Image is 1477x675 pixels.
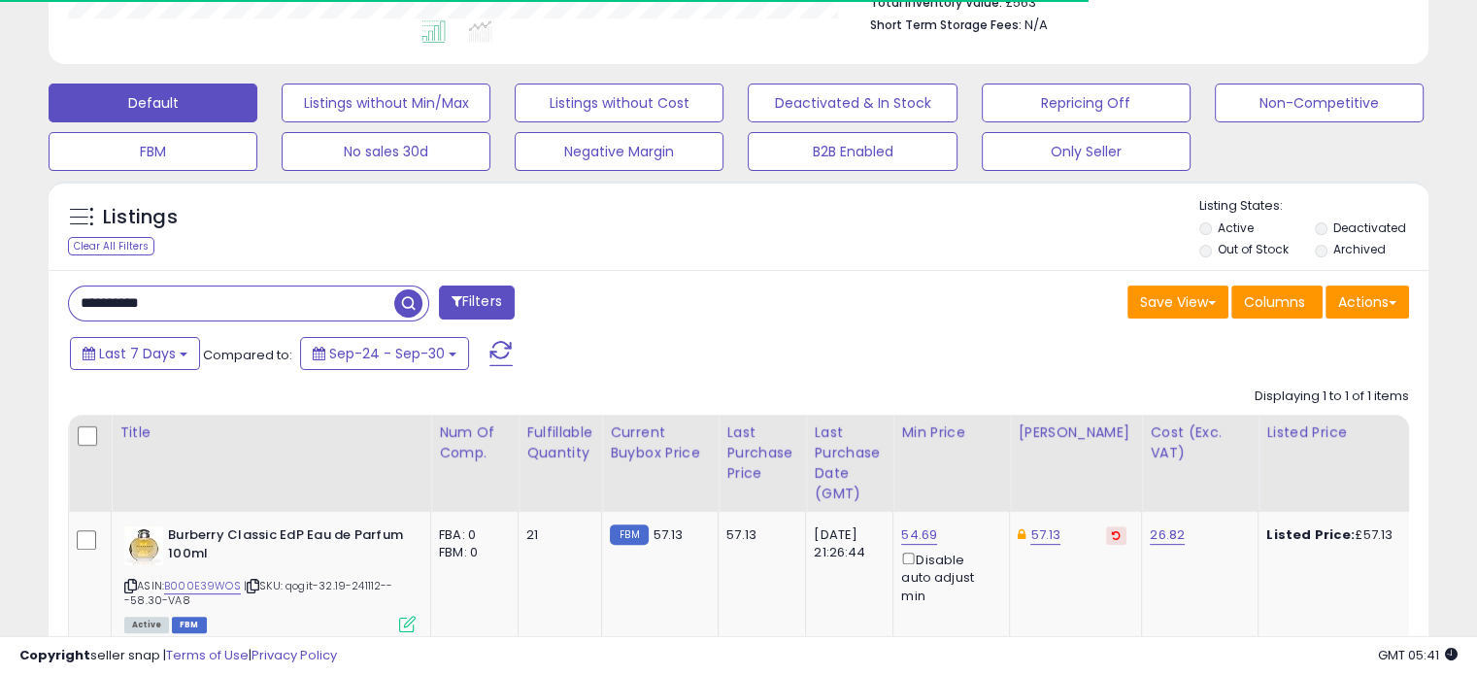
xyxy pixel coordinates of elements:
[726,422,797,484] div: Last Purchase Price
[1255,388,1409,406] div: Displaying 1 to 1 of 1 items
[203,346,292,364] span: Compared to:
[1244,292,1305,312] span: Columns
[1018,422,1133,443] div: [PERSON_NAME]
[329,344,445,363] span: Sep-24 - Sep-30
[124,617,169,633] span: All listings currently available for purchase on Amazon
[526,526,587,544] div: 21
[515,132,723,171] button: Negative Margin
[982,84,1191,122] button: Repricing Off
[282,132,490,171] button: No sales 30d
[1326,286,1409,319] button: Actions
[70,337,200,370] button: Last 7 Days
[1231,286,1323,319] button: Columns
[1127,286,1228,319] button: Save View
[439,544,503,561] div: FBM: 0
[124,526,416,630] div: ASIN:
[119,422,422,443] div: Title
[1199,197,1428,216] p: Listing States:
[49,132,257,171] button: FBM
[300,337,469,370] button: Sep-24 - Sep-30
[19,646,90,664] strong: Copyright
[1266,422,1434,443] div: Listed Price
[1266,526,1427,544] div: £57.13
[814,526,878,561] div: [DATE] 21:26:44
[439,286,515,320] button: Filters
[610,422,710,463] div: Current Buybox Price
[68,237,154,255] div: Clear All Filters
[526,422,593,463] div: Fulfillable Quantity
[610,524,648,545] small: FBM
[49,84,257,122] button: Default
[654,525,684,544] span: 57.13
[748,132,957,171] button: B2B Enabled
[1215,84,1424,122] button: Non-Competitive
[1024,16,1048,34] span: N/A
[103,204,178,231] h5: Listings
[1332,241,1385,257] label: Archived
[870,17,1022,33] b: Short Term Storage Fees:
[1218,241,1289,257] label: Out of Stock
[124,526,163,565] img: 41cJNptQNZL._SL40_.jpg
[901,549,994,605] div: Disable auto adjust min
[439,422,510,463] div: Num of Comp.
[124,578,393,607] span: | SKU: qogit-32.19-241112---58.30-VA8
[1030,525,1060,545] a: 57.13
[172,617,207,633] span: FBM
[282,84,490,122] button: Listings without Min/Max
[726,526,790,544] div: 57.13
[168,526,404,567] b: Burberry Classic EdP Eau de Parfum 100ml
[99,344,176,363] span: Last 7 Days
[1150,525,1185,545] a: 26.82
[252,646,337,664] a: Privacy Policy
[1378,646,1458,664] span: 2025-10-8 05:41 GMT
[1218,219,1254,236] label: Active
[1266,525,1355,544] b: Listed Price:
[515,84,723,122] button: Listings without Cost
[982,132,1191,171] button: Only Seller
[748,84,957,122] button: Deactivated & In Stock
[1150,422,1250,463] div: Cost (Exc. VAT)
[166,646,249,664] a: Terms of Use
[901,525,937,545] a: 54.69
[901,422,1001,443] div: Min Price
[19,647,337,665] div: seller snap | |
[164,578,241,594] a: B000E39WOS
[1332,219,1405,236] label: Deactivated
[814,422,885,504] div: Last Purchase Date (GMT)
[439,526,503,544] div: FBA: 0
